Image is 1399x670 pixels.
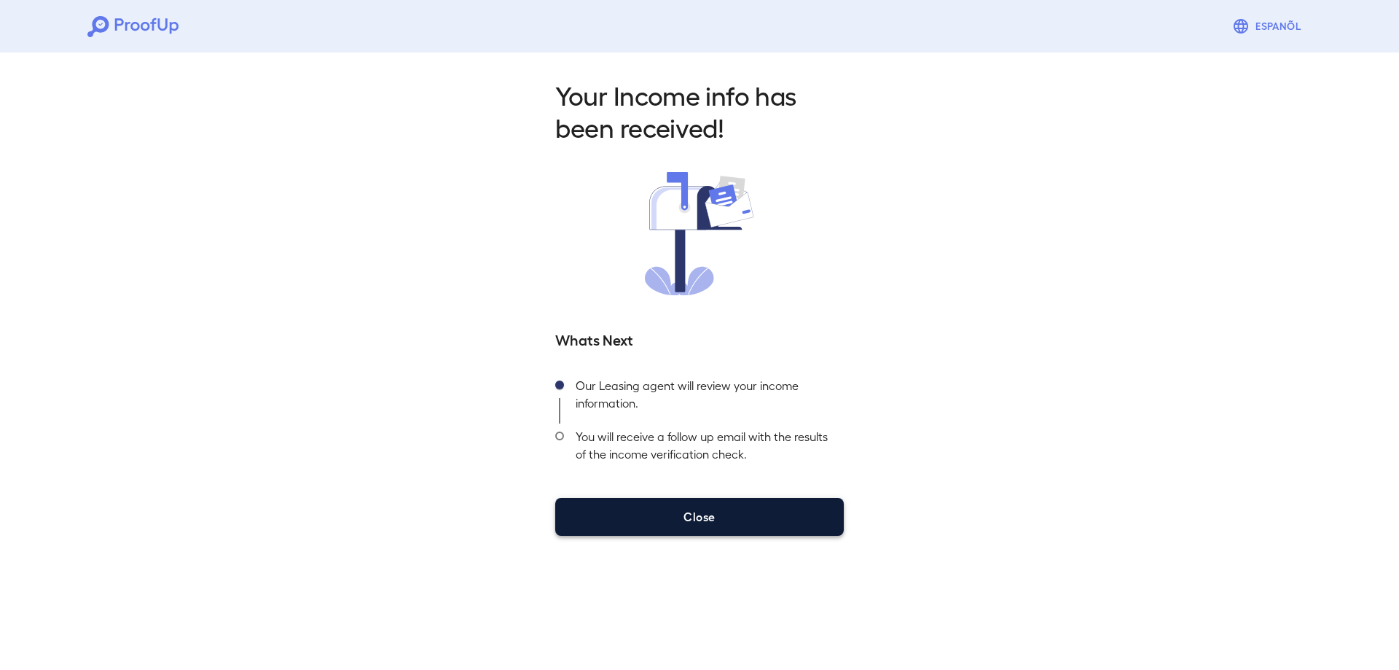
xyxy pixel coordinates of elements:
[555,329,844,349] h5: Whats Next
[564,373,844,424] div: Our Leasing agent will review your income information.
[564,424,844,475] div: You will receive a follow up email with the results of the income verification check.
[1226,12,1312,41] button: Espanõl
[555,79,844,143] h2: Your Income info has been received!
[645,172,754,295] img: received.svg
[555,498,844,536] button: Close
